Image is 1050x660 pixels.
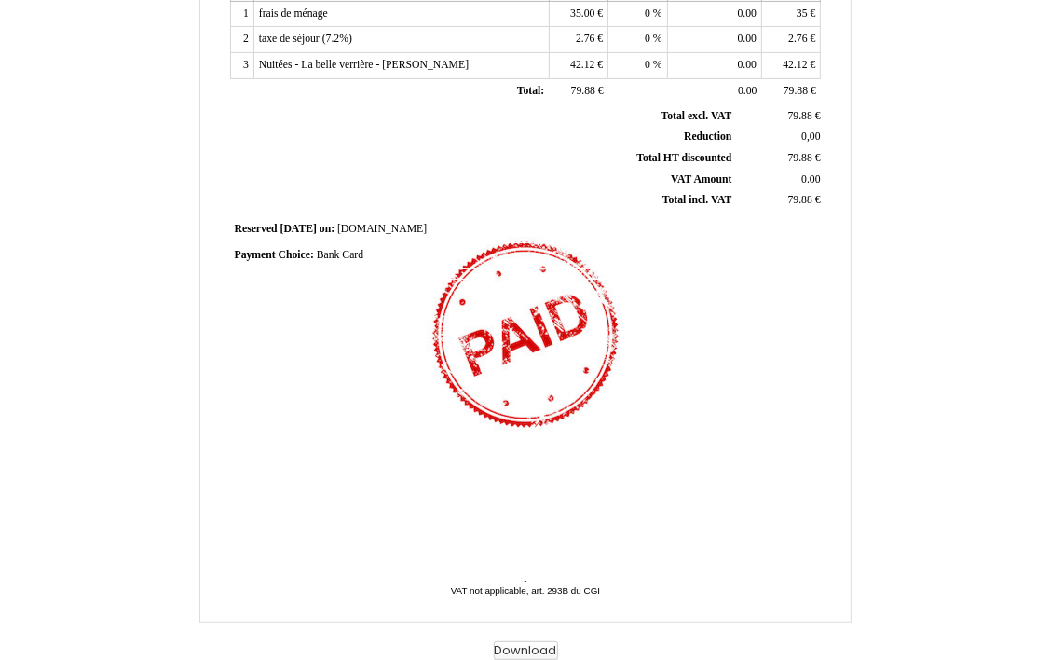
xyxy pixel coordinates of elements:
span: 79.88 [788,152,812,164]
span: 35 [797,7,808,20]
td: € [762,78,821,104]
span: 0 [645,33,650,45]
span: 0.00 [738,33,757,45]
td: € [549,53,607,79]
span: Reduction [684,131,731,143]
td: € [762,27,821,53]
span: 79.88 [571,85,595,97]
td: € [735,106,824,127]
span: 0,00 [801,131,820,143]
span: Payment Choice: [235,249,314,261]
span: 0.00 [738,59,757,71]
span: 0.00 [738,7,757,20]
span: 0 [645,7,650,20]
span: [DATE] [280,223,317,235]
td: 2 [230,27,253,53]
span: on: [320,223,334,235]
span: 35.00 [570,7,594,20]
span: Total: [517,85,544,97]
span: 79.88 [784,85,808,97]
span: - [524,575,526,585]
span: taxe de séjour (7.2%) [259,33,352,45]
span: 42.12 [783,59,807,71]
span: 2.76 [576,33,594,45]
span: Total incl. VAT [662,194,732,206]
td: 1 [230,1,253,27]
span: 0.00 [738,85,757,97]
span: 0.00 [801,173,820,186]
span: Total HT discounted [636,152,731,164]
td: % [608,53,667,79]
span: 79.88 [788,194,812,206]
span: 42.12 [570,59,594,71]
td: % [608,27,667,53]
span: Total excl. VAT [661,110,732,122]
span: frais de ménage [259,7,328,20]
span: VAT not applicable, art. 293B du CGI [451,585,600,596]
td: € [735,190,824,212]
span: 2.76 [788,33,807,45]
span: Reserved [235,223,278,235]
td: € [735,148,824,170]
td: € [762,1,821,27]
span: Nuitées - La belle verrière - [PERSON_NAME] [259,59,469,71]
span: 79.88 [788,110,812,122]
td: € [549,78,607,104]
td: % [608,1,667,27]
span: Bank Card [317,249,363,261]
td: € [549,27,607,53]
span: [DOMAIN_NAME] [337,223,427,235]
td: 3 [230,53,253,79]
td: € [762,53,821,79]
td: € [549,1,607,27]
span: 0 [645,59,650,71]
span: VAT Amount [671,173,731,186]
